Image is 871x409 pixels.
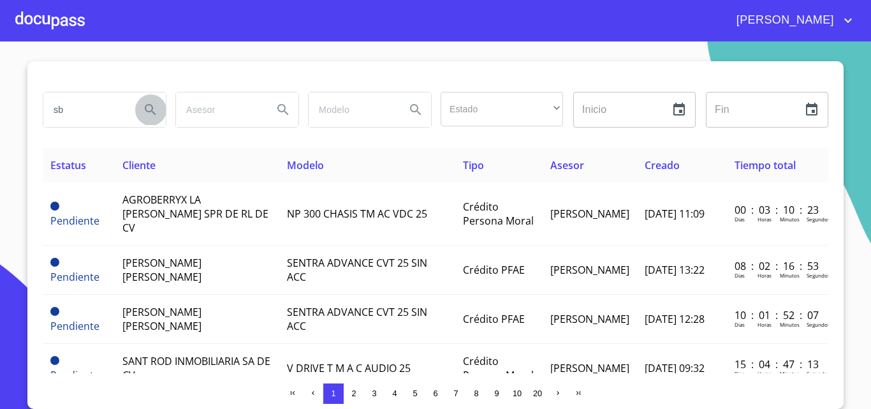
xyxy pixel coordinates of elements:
[735,357,821,371] p: 15 : 04 : 47 : 13
[351,389,356,398] span: 2
[735,308,821,322] p: 10 : 01 : 52 : 07
[780,370,800,377] p: Minutos
[287,256,427,284] span: SENTRA ADVANCE CVT 25 SIN ACC
[807,321,830,328] p: Segundos
[807,272,830,279] p: Segundos
[780,272,800,279] p: Minutos
[645,207,705,221] span: [DATE] 11:09
[550,312,629,326] span: [PERSON_NAME]
[309,93,395,127] input: search
[287,207,427,221] span: NP 300 CHASIS TM AC VDC 25
[474,389,478,398] span: 8
[287,305,427,333] span: SENTRA ADVANCE CVT 25 SIN ACC
[176,93,263,127] input: search
[735,272,745,279] p: Dias
[425,383,446,404] button: 6
[735,370,745,377] p: Dias
[735,259,821,273] p: 08 : 02 : 16 : 53
[645,263,705,277] span: [DATE] 13:22
[463,158,484,172] span: Tipo
[550,361,629,375] span: [PERSON_NAME]
[405,383,425,404] button: 5
[50,368,99,382] span: Pendiente
[344,383,364,404] button: 2
[463,354,534,382] span: Crédito Persona Moral
[645,361,705,375] span: [DATE] 09:32
[446,383,466,404] button: 7
[433,389,437,398] span: 6
[735,321,745,328] p: Dias
[735,158,796,172] span: Tiempo total
[735,203,821,217] p: 00 : 03 : 10 : 23
[268,94,298,125] button: Search
[727,10,840,31] span: [PERSON_NAME]
[780,216,800,223] p: Minutos
[550,263,629,277] span: [PERSON_NAME]
[50,270,99,284] span: Pendiente
[122,354,270,382] span: SANT ROD INMOBILIARIA SA DE CV
[392,389,397,398] span: 4
[507,383,527,404] button: 10
[758,321,772,328] p: Horas
[122,158,156,172] span: Cliente
[780,321,800,328] p: Minutos
[645,312,705,326] span: [DATE] 12:28
[413,389,417,398] span: 5
[135,94,166,125] button: Search
[463,200,534,228] span: Crédito Persona Moral
[50,158,86,172] span: Estatus
[50,258,59,267] span: Pendiente
[550,207,629,221] span: [PERSON_NAME]
[50,307,59,316] span: Pendiente
[513,389,522,398] span: 10
[466,383,487,404] button: 8
[50,356,59,365] span: Pendiente
[758,272,772,279] p: Horas
[331,389,335,398] span: 1
[50,214,99,228] span: Pendiente
[122,305,201,333] span: [PERSON_NAME] [PERSON_NAME]
[758,216,772,223] p: Horas
[533,389,542,398] span: 20
[807,370,830,377] p: Segundos
[453,389,458,398] span: 7
[43,93,130,127] input: search
[50,319,99,333] span: Pendiente
[727,10,856,31] button: account of current user
[494,389,499,398] span: 9
[441,92,563,126] div: ​
[287,361,411,375] span: V DRIVE T M A C AUDIO 25
[550,158,584,172] span: Asesor
[807,216,830,223] p: Segundos
[122,256,201,284] span: [PERSON_NAME] [PERSON_NAME]
[364,383,384,404] button: 3
[287,158,324,172] span: Modelo
[384,383,405,404] button: 4
[735,216,745,223] p: Dias
[758,370,772,377] p: Horas
[487,383,507,404] button: 9
[323,383,344,404] button: 1
[527,383,548,404] button: 20
[645,158,680,172] span: Creado
[463,263,525,277] span: Crédito PFAE
[122,193,268,235] span: AGROBERRYX LA [PERSON_NAME] SPR DE RL DE CV
[400,94,431,125] button: Search
[50,202,59,211] span: Pendiente
[463,312,525,326] span: Crédito PFAE
[372,389,376,398] span: 3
